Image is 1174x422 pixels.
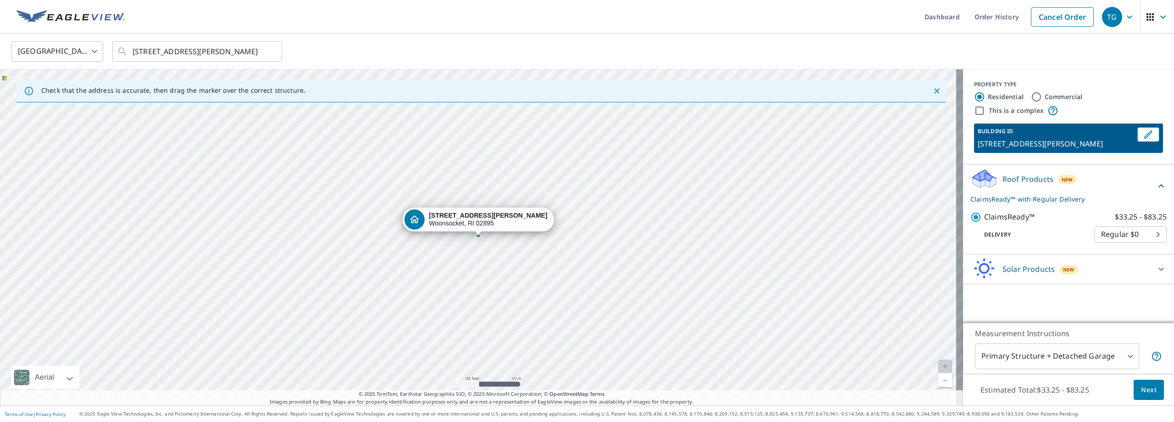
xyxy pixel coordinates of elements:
p: Delivery [970,231,1095,239]
div: Aerial [11,366,79,389]
button: Close [931,85,943,97]
span: New [1063,266,1074,273]
a: Current Level 20, Zoom Out [938,373,952,387]
p: BUILDING ID [978,127,1013,135]
label: This is a complex [989,106,1044,115]
p: Roof Products [1002,174,1053,185]
a: Cancel Order [1031,7,1094,27]
div: Dropped pin, building 1, Residential property, 391 Dulude Ave Woonsocket, RI 02895 [402,208,554,236]
span: Next [1141,384,1157,396]
p: ClaimsReady™ with Regular Delivery [970,194,1156,204]
button: Next [1134,380,1164,400]
label: Residential [988,92,1024,101]
div: Roof ProductsNewClaimsReady™ with Regular Delivery [970,168,1167,204]
div: Solar ProductsNew [970,258,1167,280]
p: Measurement Instructions [975,328,1162,339]
span: © 2025 TomTom, Earthstar Geographics SIO, © 2025 Microsoft Corporation, © [359,390,605,398]
div: [GEOGRAPHIC_DATA] [11,39,103,64]
input: Search by address or latitude-longitude [133,39,263,64]
p: | [5,411,66,417]
p: Solar Products [1002,264,1055,275]
a: OpenStreetMap [549,390,588,397]
label: Commercial [1045,92,1083,101]
p: Check that the address is accurate, then drag the marker over the correct structure. [41,86,305,95]
a: Terms [590,390,605,397]
p: [STREET_ADDRESS][PERSON_NAME] [978,138,1134,149]
strong: [STREET_ADDRESS][PERSON_NAME] [429,212,547,219]
span: New [1062,176,1073,183]
button: Edit building 1 [1137,127,1159,142]
span: Your report will include the primary structure and a detached garage if one exists. [1151,351,1162,362]
div: Primary Structure + Detached Garage [975,343,1139,369]
div: Regular $0 [1095,222,1167,248]
p: ClaimsReady™ [984,211,1035,223]
p: Estimated Total: $33.25 - $83.25 [973,380,1096,400]
div: Woonsocket, RI 02895 [429,212,547,227]
a: Terms of Use [5,411,33,417]
img: EV Logo [17,10,125,24]
a: Current Level 20, Zoom In Disabled [938,360,952,373]
div: PROPERTY TYPE [974,80,1163,89]
p: © 2025 Eagle View Technologies, Inc. and Pictometry International Corp. All Rights Reserved. Repo... [79,411,1169,417]
div: TG [1102,7,1122,27]
p: $33.25 - $83.25 [1115,211,1167,223]
div: Aerial [32,366,57,389]
a: Privacy Policy [36,411,66,417]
